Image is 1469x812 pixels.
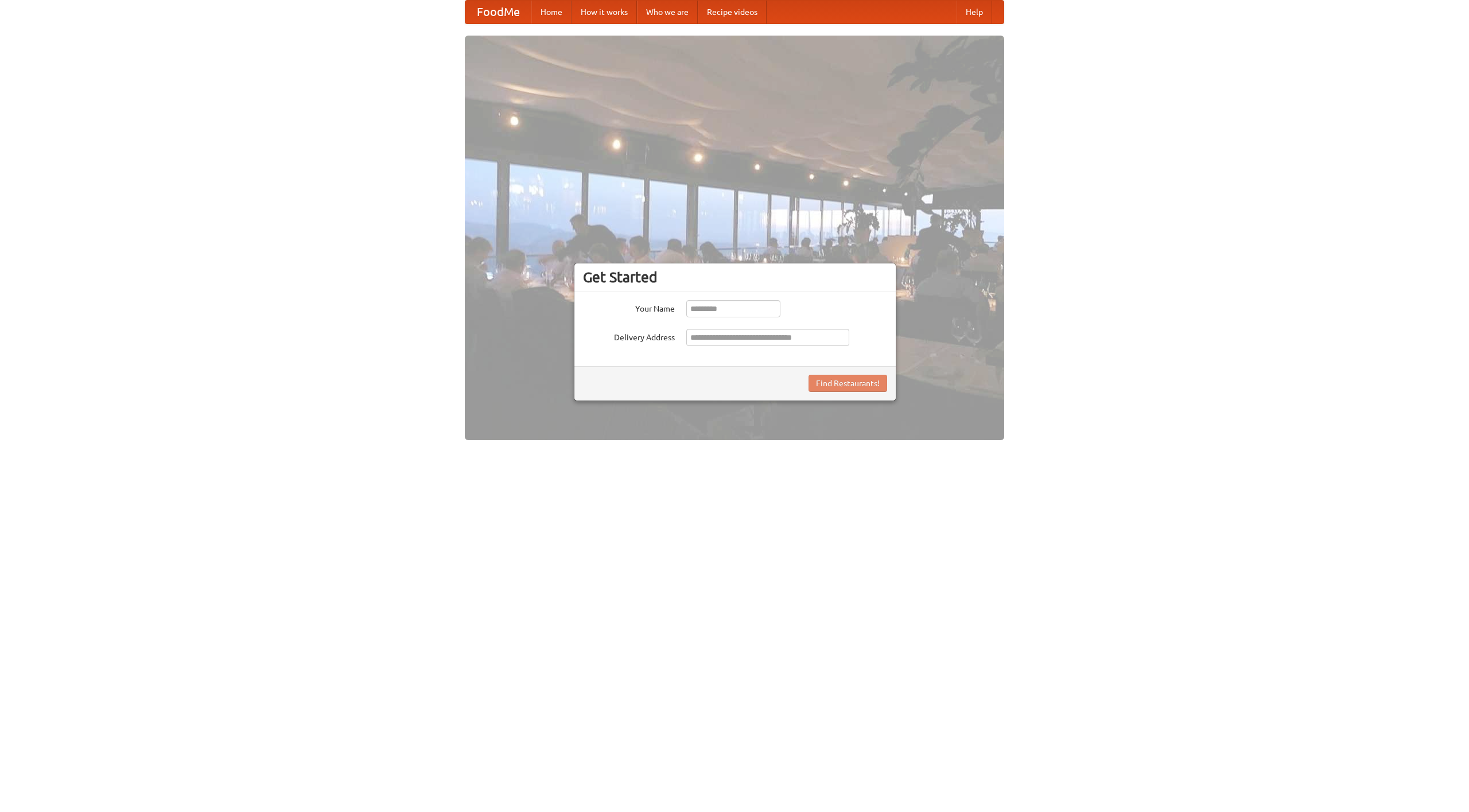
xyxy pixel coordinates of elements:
h3: Get Started [583,269,887,286]
a: How it works [572,1,637,24]
a: FoodMe [465,1,531,24]
label: Delivery Address [583,329,675,343]
a: Home [531,1,572,24]
button: Find Restaurants! [809,375,887,392]
a: Help [957,1,992,24]
a: Recipe videos [698,1,767,24]
label: Your Name [583,300,675,314]
a: Who we are [637,1,698,24]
